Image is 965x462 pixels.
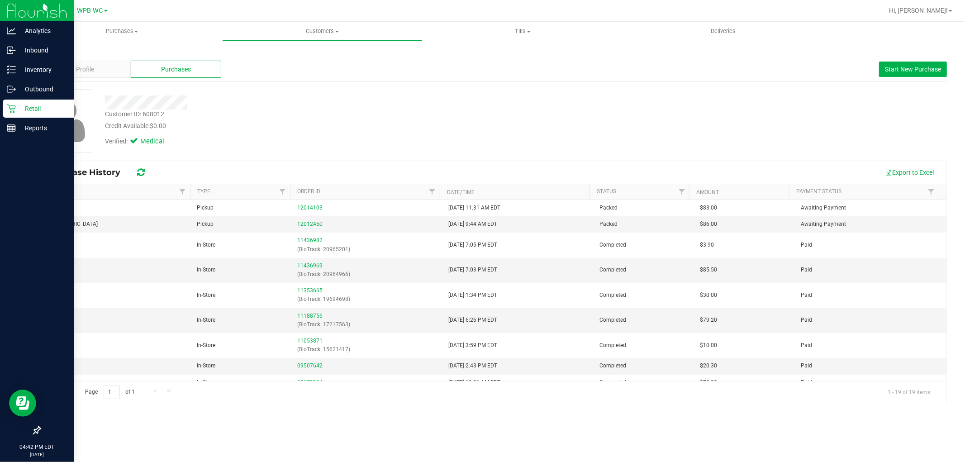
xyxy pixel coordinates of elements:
span: $83.00 [700,204,718,212]
inline-svg: Analytics [7,26,16,35]
span: In-Store [197,291,215,300]
span: Purchase History [47,167,129,177]
span: Completed [599,266,626,274]
p: (BioTrack: 20964966) [297,270,437,279]
span: [DATE] 7:05 PM EDT [448,241,497,249]
span: Start New Purchase [885,66,941,73]
p: (BioTrack: 19694698) [297,295,437,304]
p: Inventory [16,64,70,75]
span: In-Store [197,241,215,249]
a: Tills [423,22,623,41]
a: 09507642 [297,362,323,369]
span: Packed [599,220,618,229]
span: Pickup [197,220,214,229]
p: Outbound [16,84,70,95]
inline-svg: Inbound [7,46,16,55]
span: Deliveries [699,27,748,35]
span: Awaiting Payment [801,204,846,212]
span: Completed [599,378,626,387]
a: Filter [425,184,440,200]
a: 12012450 [297,221,323,227]
span: Hi, [PERSON_NAME]! [889,7,948,14]
span: In-Store [197,316,215,324]
span: Completed [599,291,626,300]
span: $86.00 [700,220,718,229]
span: Paid [801,241,812,249]
span: Paid [801,341,812,350]
input: 1 [104,385,120,399]
span: Paid [801,378,812,387]
a: Filter [924,184,939,200]
span: $70.00 [700,378,718,387]
span: $20.30 [700,362,718,370]
span: $79.20 [700,316,718,324]
button: Export to Excel [879,165,940,180]
a: Customers [222,22,423,41]
span: Paid [801,316,812,324]
span: $3.90 [700,241,714,249]
span: Packed [599,204,618,212]
a: 09173394 [297,379,323,386]
span: Profile [76,65,94,74]
a: Type [197,188,210,195]
span: Customers [223,27,422,35]
span: $30.00 [700,291,718,300]
p: 04:42 PM EDT [4,443,70,451]
p: [DATE] [4,451,70,458]
span: WPB WC [77,7,103,14]
span: [DATE] 3:59 PM EDT [448,341,497,350]
a: Filter [674,184,689,200]
p: (BioTrack: 20965201) [297,245,437,254]
span: Completed [599,241,626,249]
a: 11436969 [297,262,323,269]
span: [DATE] 9:44 AM EDT [448,220,497,229]
div: Verified: [105,137,176,147]
inline-svg: Outbound [7,85,16,94]
iframe: Resource center [9,390,36,417]
span: Tills [423,27,623,35]
span: [DATE] 6:26 PM EDT [448,316,497,324]
span: Medical [140,137,176,147]
span: [DATE] 10:31 AM EDT [448,378,500,387]
inline-svg: Reports [7,124,16,133]
span: Paid [801,291,812,300]
inline-svg: Inventory [7,65,16,74]
a: Deliveries [623,22,823,41]
a: Filter [275,184,290,200]
span: $0.00 [150,122,166,129]
span: Completed [599,341,626,350]
a: Date/Time [447,189,475,195]
span: Paid [801,266,812,274]
a: Amount [697,189,719,195]
a: Payment Status [796,188,841,195]
button: Start New Purchase [879,62,947,77]
span: [DATE] 1:34 PM EDT [448,291,497,300]
span: [DATE] 2:43 PM EDT [448,362,497,370]
span: Page of 1 [77,385,143,399]
span: Pickup [197,204,214,212]
span: [DATE] 7:03 PM EDT [448,266,497,274]
p: Analytics [16,25,70,36]
a: Purchases [22,22,222,41]
a: Filter [175,184,190,200]
p: Reports [16,123,70,133]
a: Order ID [297,188,320,195]
span: Awaiting Payment [801,220,846,229]
span: In-Store [197,341,215,350]
a: 12014103 [297,205,323,211]
p: Inbound [16,45,70,56]
inline-svg: Retail [7,104,16,113]
span: Purchases [22,27,222,35]
span: In-Store [197,378,215,387]
div: Credit Available: [105,121,552,131]
span: Paid [801,362,812,370]
p: Retail [16,103,70,114]
div: Customer ID: 608012 [105,110,164,119]
span: In-Store [197,362,215,370]
span: In-Store [197,266,215,274]
a: 11188756 [297,313,323,319]
span: Purchases [161,65,191,74]
span: $85.50 [700,266,718,274]
span: 1 - 19 of 19 items [880,385,937,399]
p: (BioTrack: 15621417) [297,345,437,354]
